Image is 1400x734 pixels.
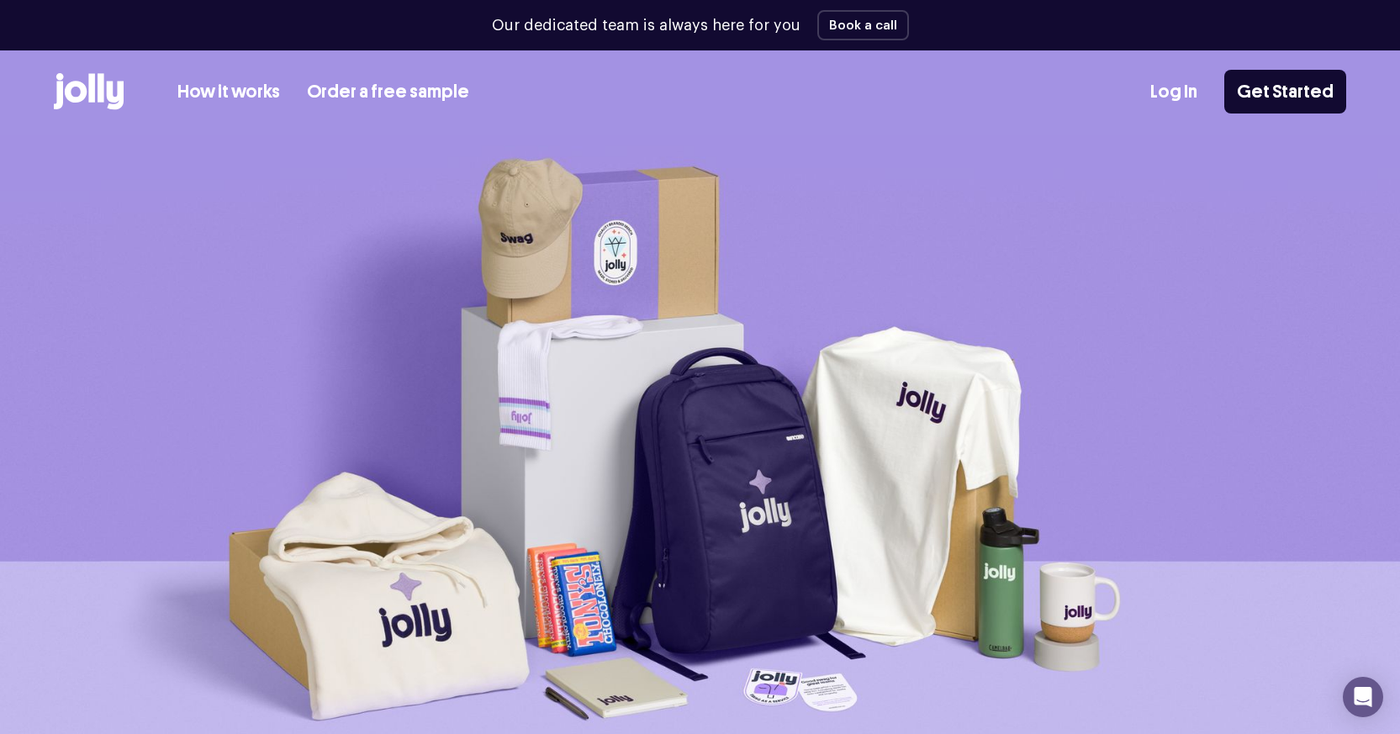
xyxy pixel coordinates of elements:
a: Log In [1150,78,1197,106]
p: Our dedicated team is always here for you [492,14,800,37]
a: Get Started [1224,70,1346,114]
a: Order a free sample [307,78,469,106]
button: Book a call [817,10,909,40]
div: Open Intercom Messenger [1343,677,1383,717]
a: How it works [177,78,280,106]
